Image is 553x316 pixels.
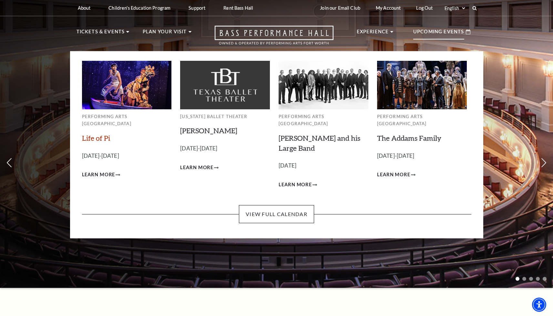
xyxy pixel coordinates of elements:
[108,5,170,11] p: Children's Education Program
[279,61,368,109] img: Performing Arts Fort Worth
[239,205,314,223] a: View Full Calendar
[377,113,467,127] p: Performing Arts [GEOGRAPHIC_DATA]
[180,126,237,135] a: [PERSON_NAME]
[377,61,467,109] img: Performing Arts Fort Worth
[180,144,270,153] p: [DATE]-[DATE]
[532,298,546,312] div: Accessibility Menu
[279,181,317,189] a: Learn More Lyle Lovett and his Large Band
[413,28,464,39] p: Upcoming Events
[189,5,205,11] p: Support
[279,161,368,170] p: [DATE]
[143,28,187,39] p: Plan Your Visit
[223,5,253,11] p: Rent Bass Hall
[191,26,357,51] a: Open this option
[78,5,91,11] p: About
[82,151,172,161] p: [DATE]-[DATE]
[82,171,115,179] span: Learn More
[377,151,467,161] p: [DATE]-[DATE]
[77,28,125,39] p: Tickets & Events
[377,171,415,179] a: Learn More The Addams Family
[279,181,312,189] span: Learn More
[443,5,466,11] select: Select:
[377,171,410,179] span: Learn More
[82,134,110,142] a: Life of Pi
[279,113,368,127] p: Performing Arts [GEOGRAPHIC_DATA]
[82,61,172,109] img: Performing Arts Fort Worth
[180,164,219,172] a: Learn More Peter Pan
[82,171,120,179] a: Learn More Life of Pi
[180,61,270,109] img: Texas Ballet Theater
[377,134,441,142] a: The Addams Family
[180,164,213,172] span: Learn More
[279,134,360,152] a: [PERSON_NAME] and his Large Band
[180,113,270,120] p: [US_STATE] Ballet Theater
[357,28,389,39] p: Experience
[82,113,172,127] p: Performing Arts [GEOGRAPHIC_DATA]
